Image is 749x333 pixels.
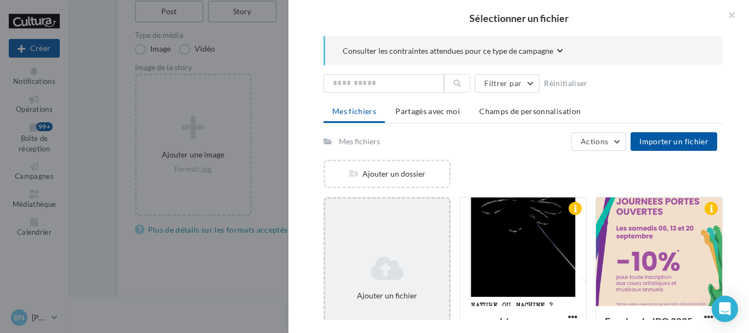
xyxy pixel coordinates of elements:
[306,13,731,23] h2: Sélectionner un fichier
[639,137,708,146] span: Importer un fichier
[571,132,626,151] button: Actions
[332,106,376,116] span: Mes fichiers
[395,106,460,116] span: Partagés avec moi
[339,136,380,147] div: Mes fichiers
[475,74,540,93] button: Filtrer par
[712,296,738,322] div: Open Intercom Messenger
[479,106,581,116] span: Champs de personnalisation
[325,168,449,179] div: Ajouter un dossier
[605,315,693,328] span: Facebook-JPO 2025
[581,137,608,146] span: Actions
[631,132,717,151] button: Importer un fichier
[330,290,445,301] div: Ajouter un fichier
[343,46,553,57] span: Consulter les contraintes attendues pour ce type de campagne
[469,315,509,328] span: expo adri
[343,45,563,59] button: Consulter les contraintes attendues pour ce type de campagne
[540,77,592,90] button: Réinitialiser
